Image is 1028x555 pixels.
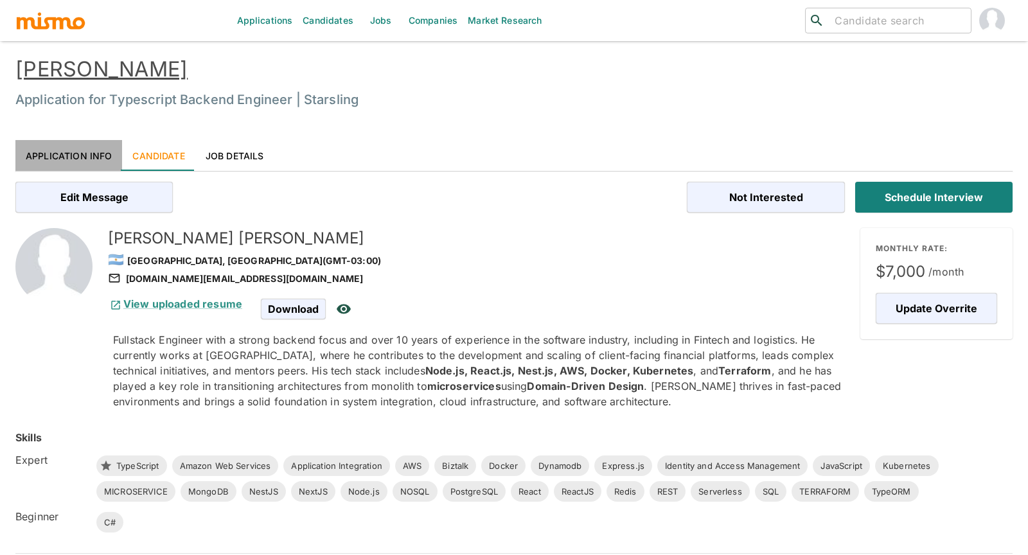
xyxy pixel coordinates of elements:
[108,271,850,286] div: [DOMAIN_NAME][EMAIL_ADDRESS][DOMAIN_NAME]
[979,8,1005,33] img: Carmen Vilachá
[443,486,506,498] span: PostgreSQL
[427,380,501,392] strong: microservices
[108,297,242,310] a: View uploaded resume
[607,486,644,498] span: Redis
[291,486,335,498] span: NextJS
[876,243,997,254] p: MONTHLY RATE:
[15,11,86,30] img: logo
[15,228,93,305] img: 2Q==
[755,486,786,498] span: SQL
[96,486,175,498] span: MICROSERVICE
[481,460,526,473] span: Docker
[687,182,844,213] button: Not Interested
[650,486,686,498] span: REST
[657,460,808,473] span: Identity and Access Management
[829,12,966,30] input: Candidate search
[15,140,122,171] a: Application Info
[531,460,589,473] span: Dynamodb
[527,380,644,392] strong: Domain-Driven Design
[172,460,279,473] span: Amazon Web Services
[15,89,1013,110] h6: Application for Typescript Backend Engineer | Starsling
[109,460,167,473] span: TypeScript
[195,140,274,171] a: Job Details
[15,182,173,213] button: Edit Message
[261,303,326,314] a: Download
[395,460,429,473] span: AWS
[242,486,286,498] span: NestJS
[554,486,601,498] span: ReactJS
[594,460,652,473] span: Express.js
[15,57,188,82] a: [PERSON_NAME]
[434,460,476,473] span: Biztalk
[876,261,997,282] span: $7,000
[393,486,438,498] span: NOSQL
[864,486,919,498] span: TypeORM
[113,332,850,409] p: Fullstack Engineer with a strong backend focus and over 10 years of experience in the software in...
[181,486,236,498] span: MongoDB
[928,263,964,281] span: /month
[792,486,858,498] span: TERRAFORM
[108,252,124,267] span: 🇦🇷
[122,140,195,171] a: Candidate
[425,364,694,377] strong: Node.js, React.js, Nest.js, AWS, Docker, Kubernetes
[108,249,850,270] div: [GEOGRAPHIC_DATA], [GEOGRAPHIC_DATA] (GMT-03:00)
[813,460,870,473] span: JavaScript
[511,486,549,498] span: React
[15,430,42,445] h6: Skills
[875,460,939,473] span: Kubernetes
[108,228,850,249] h5: [PERSON_NAME] [PERSON_NAME]
[15,452,86,468] h6: Expert
[15,509,86,524] h6: Beginner
[876,293,997,324] button: Update Overrite
[855,182,1013,213] button: Schedule Interview
[96,516,123,529] span: C#
[341,486,387,498] span: Node.js
[718,364,771,377] strong: Terraform
[261,299,326,319] span: Download
[691,486,750,498] span: Serverless
[283,460,389,473] span: Application Integration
